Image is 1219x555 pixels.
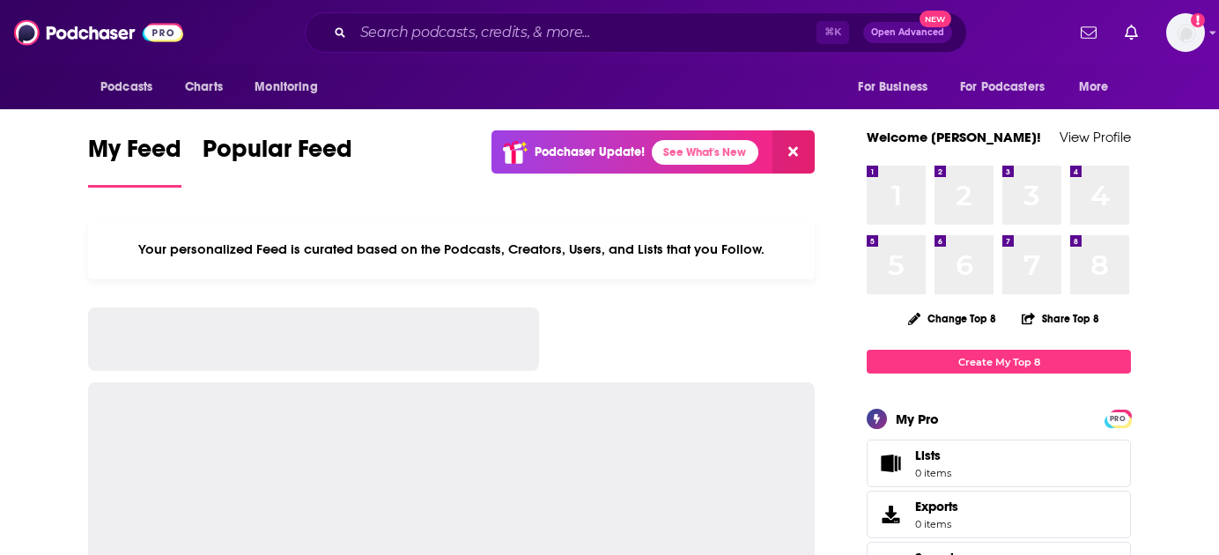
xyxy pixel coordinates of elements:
[1166,13,1205,52] button: Show profile menu
[867,129,1041,145] a: Welcome [PERSON_NAME]!
[1191,13,1205,27] svg: Add a profile image
[185,75,223,100] span: Charts
[896,411,939,427] div: My Pro
[88,70,175,104] button: open menu
[174,70,233,104] a: Charts
[816,21,849,44] span: ⌘ K
[915,499,958,514] span: Exports
[1107,412,1128,425] span: PRO
[846,70,949,104] button: open menu
[1079,75,1109,100] span: More
[867,350,1131,374] a: Create My Top 8
[14,16,183,49] img: Podchaser - Follow, Share and Rate Podcasts
[1166,13,1205,52] span: Logged in as christina_epic
[949,70,1070,104] button: open menu
[915,518,958,530] span: 0 items
[1021,301,1100,336] button: Share Top 8
[203,134,352,174] span: Popular Feed
[867,491,1131,538] a: Exports
[915,448,951,463] span: Lists
[1107,411,1128,425] a: PRO
[1060,129,1131,145] a: View Profile
[535,144,645,159] p: Podchaser Update!
[873,502,908,527] span: Exports
[858,75,927,100] span: For Business
[1166,13,1205,52] img: User Profile
[873,451,908,476] span: Lists
[255,75,317,100] span: Monitoring
[1067,70,1131,104] button: open menu
[915,467,951,479] span: 0 items
[88,134,181,188] a: My Feed
[1118,18,1145,48] a: Show notifications dropdown
[353,18,816,47] input: Search podcasts, credits, & more...
[1074,18,1104,48] a: Show notifications dropdown
[100,75,152,100] span: Podcasts
[960,75,1045,100] span: For Podcasters
[305,12,967,53] div: Search podcasts, credits, & more...
[242,70,340,104] button: open menu
[915,448,941,463] span: Lists
[920,11,951,27] span: New
[88,134,181,174] span: My Feed
[898,307,1007,329] button: Change Top 8
[652,140,758,165] a: See What's New
[88,219,815,279] div: Your personalized Feed is curated based on the Podcasts, Creators, Users, and Lists that you Follow.
[203,134,352,188] a: Popular Feed
[867,440,1131,487] a: Lists
[871,28,944,37] span: Open Advanced
[863,22,952,43] button: Open AdvancedNew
